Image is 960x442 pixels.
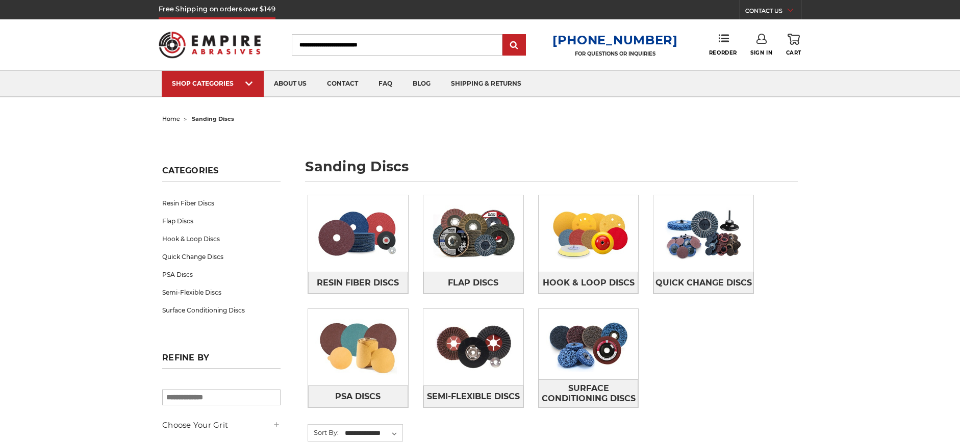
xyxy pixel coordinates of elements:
img: Resin Fiber Discs [308,198,408,269]
img: Surface Conditioning Discs [539,309,639,379]
span: Reorder [709,49,737,56]
p: FOR QUESTIONS OR INQUIRIES [552,50,678,57]
a: Hook & Loop Discs [539,272,639,294]
a: Cart [786,34,801,56]
label: Sort By: [308,425,339,440]
img: Quick Change Discs [653,198,753,269]
h5: Categories [162,166,281,181]
span: Resin Fiber Discs [317,274,399,292]
span: Cart [786,49,801,56]
img: Semi-Flexible Discs [423,312,523,382]
a: Surface Conditioning Discs [162,301,281,319]
a: contact [317,71,368,97]
a: CONTACT US [745,5,801,19]
a: Resin Fiber Discs [308,272,408,294]
img: Hook & Loop Discs [539,198,639,269]
a: Flap Discs [162,212,281,230]
a: Quick Change Discs [653,272,753,294]
img: PSA Discs [308,312,408,382]
span: Hook & Loop Discs [543,274,635,292]
span: Flap Discs [448,274,498,292]
div: SHOP CATEGORIES [172,80,254,87]
a: PSA Discs [308,385,408,407]
span: Surface Conditioning Discs [539,380,638,407]
a: Surface Conditioning Discs [539,379,639,407]
h5: Refine by [162,353,281,369]
select: Sort By: [343,426,402,441]
a: Quick Change Discs [162,248,281,266]
span: PSA Discs [335,388,381,405]
span: Quick Change Discs [655,274,752,292]
h5: Choose Your Grit [162,419,281,431]
img: Flap Discs [423,198,523,269]
span: sanding discs [192,115,234,122]
a: home [162,115,180,122]
a: Semi-Flexible Discs [423,385,523,407]
a: Flap Discs [423,272,523,294]
h1: sanding discs [305,160,798,181]
input: Submit [504,35,524,56]
a: Hook & Loop Discs [162,230,281,248]
a: about us [264,71,317,97]
a: PSA Discs [162,266,281,283]
a: shipping & returns [441,71,532,97]
a: faq [368,71,402,97]
img: Empire Abrasives [159,25,261,65]
span: Sign In [750,49,772,56]
a: Resin Fiber Discs [162,194,281,212]
a: blog [402,71,441,97]
a: [PHONE_NUMBER] [552,33,678,47]
span: Semi-Flexible Discs [427,388,520,405]
a: Semi-Flexible Discs [162,283,281,301]
a: Reorder [709,34,737,56]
